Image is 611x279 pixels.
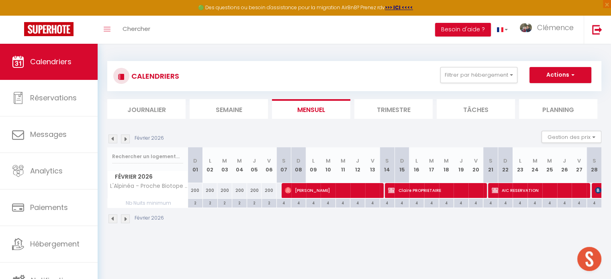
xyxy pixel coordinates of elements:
div: 4 [587,199,601,206]
div: 200 [217,183,232,198]
div: 2 [262,199,276,206]
li: Tâches [437,99,515,119]
th: 01 [188,147,203,183]
input: Rechercher un logement... [112,149,183,164]
span: Paiements [30,202,68,212]
abbr: D [503,157,507,165]
span: Nb Nuits minimum [108,199,188,208]
div: 4 [380,199,394,206]
th: 15 [394,147,409,183]
abbr: J [460,157,463,165]
abbr: M [547,157,552,165]
th: 27 [572,147,586,183]
abbr: M [444,157,449,165]
th: 07 [276,147,291,183]
div: 4 [321,199,335,206]
div: 2 [203,199,217,206]
abbr: L [415,157,418,165]
div: 4 [557,199,572,206]
div: 4 [306,199,321,206]
div: 4 [424,199,439,206]
abbr: S [282,157,286,165]
h3: CALENDRIERS [129,67,179,85]
abbr: M [341,157,345,165]
div: 4 [350,199,365,206]
div: 4 [513,199,527,206]
div: 200 [188,183,203,198]
span: L'Alpinéa - Proche Biotope et Centre ville [109,183,189,189]
div: 4 [454,199,468,206]
span: Calendriers [30,57,72,67]
th: 02 [202,147,217,183]
a: >>> ICI <<<< [385,4,413,11]
button: Besoin d'aide ? [435,23,491,37]
th: 22 [498,147,513,183]
div: 200 [202,183,217,198]
button: Gestion des prix [542,131,601,143]
div: 4 [542,199,557,206]
th: 24 [527,147,542,183]
th: 13 [365,147,380,183]
img: Super Booking [24,22,74,36]
div: 4 [395,199,409,206]
th: 23 [513,147,527,183]
a: ... Clémence [514,16,584,44]
th: 18 [439,147,454,183]
button: Filtrer par hébergement [440,67,517,83]
img: ... [520,23,532,33]
div: 4 [365,199,380,206]
span: Hébergement [30,239,80,249]
span: [PERSON_NAME] [285,183,379,198]
abbr: L [519,157,521,165]
abbr: J [563,157,566,165]
abbr: D [193,157,197,165]
div: 4 [336,199,350,206]
div: 4 [439,199,454,206]
abbr: S [489,157,492,165]
th: 14 [380,147,394,183]
div: 4 [277,199,291,206]
abbr: M [237,157,242,165]
div: 2 [232,199,247,206]
span: Chercher [123,24,150,33]
div: 4 [469,199,483,206]
abbr: L [209,157,211,165]
div: 2 [247,199,262,206]
th: 25 [542,147,557,183]
th: 05 [247,147,262,183]
abbr: S [385,157,389,165]
abbr: D [400,157,404,165]
span: Analytics [30,166,63,176]
div: 200 [262,183,276,198]
th: 08 [291,147,306,183]
abbr: D [296,157,300,165]
th: 17 [424,147,439,183]
li: Mensuel [272,99,350,119]
abbr: V [371,157,374,165]
abbr: S [592,157,596,165]
abbr: M [326,157,331,165]
div: 4 [291,199,306,206]
abbr: M [222,157,227,165]
div: 2 [218,199,232,206]
li: Semaine [190,99,268,119]
th: 16 [409,147,424,183]
div: Ouvrir le chat [577,247,601,271]
th: 12 [350,147,365,183]
abbr: L [312,157,315,165]
th: 06 [262,147,276,183]
div: 200 [247,183,262,198]
abbr: M [532,157,537,165]
abbr: J [253,157,256,165]
div: 4 [483,199,498,206]
button: Actions [529,67,591,83]
span: Claire PROPRIETAIRE [388,183,482,198]
th: 20 [468,147,483,183]
th: 09 [306,147,321,183]
span: Février 2026 [108,171,188,183]
div: 4 [498,199,513,206]
abbr: M [429,157,434,165]
img: logout [592,24,602,35]
th: 19 [454,147,468,183]
div: 200 [232,183,247,198]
